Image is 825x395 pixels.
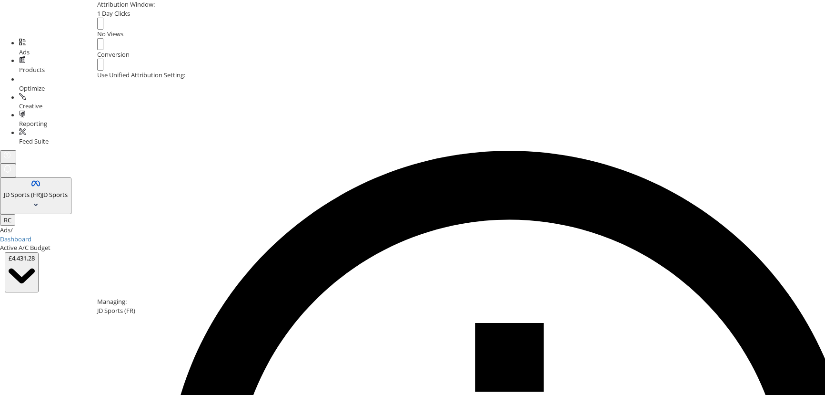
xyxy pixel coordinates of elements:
span: JD Sports (FR) [4,190,42,199]
span: Conversion [97,50,130,59]
span: Creative [19,102,42,110]
span: Ads [19,48,30,56]
span: No Views [97,30,123,38]
span: Feed Suite [19,137,49,146]
span: 1 Day Clicks [97,9,130,18]
button: £4,431.28 [5,252,39,292]
span: Reporting [19,119,47,128]
span: Optimize [19,84,45,93]
span: / [10,226,13,234]
span: Products [19,65,45,74]
span: RC [4,216,11,224]
div: £4,431.28 [9,254,35,263]
span: JD Sports [42,190,68,199]
label: Use Unified Attribution Setting: [97,71,185,80]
